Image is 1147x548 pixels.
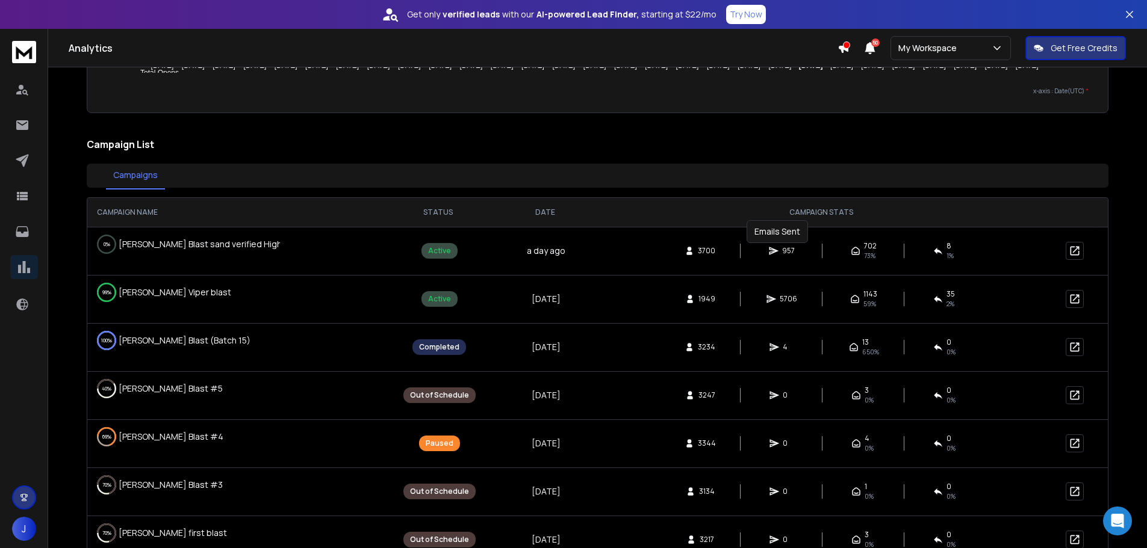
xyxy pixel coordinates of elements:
p: 69 % [102,431,111,443]
span: 3247 [698,390,715,400]
tspan: [DATE] [275,61,297,70]
span: 0 [947,482,951,491]
tspan: [DATE] [861,61,884,70]
p: Get Free Credits [1051,42,1117,54]
span: 0% [947,491,956,501]
div: Active [421,243,458,259]
p: Try Now [730,8,762,20]
span: 650 % [862,347,879,357]
th: CAMPAIGN STATS [586,198,1056,227]
tspan: [DATE] [614,61,637,70]
div: Out of Schedule [403,484,476,499]
span: 1143 [863,289,877,299]
td: [PERSON_NAME] Blast #3 [87,468,280,502]
span: 3234 [698,342,715,352]
button: J [12,517,36,541]
span: 5706 [780,294,797,304]
p: x-axis : Date(UTC) [107,87,1089,96]
tspan: [DATE] [985,61,1008,70]
span: 957 [782,246,795,256]
span: 0 [783,487,795,496]
th: CAMPAIGN NAME [87,198,372,227]
td: [PERSON_NAME] Blast (Batch 15) [87,324,280,357]
p: 100 % [101,334,112,346]
h2: Campaign List [87,137,1108,152]
tspan: [DATE] [305,61,328,70]
th: STATUS [372,198,504,227]
strong: AI-powered Lead Finder, [536,8,639,20]
tspan: [DATE] [429,61,452,70]
span: 1 [865,482,867,491]
p: 99 % [102,286,111,298]
tspan: [DATE] [552,61,575,70]
span: 3344 [698,439,716,448]
tspan: [DATE] [799,61,823,70]
span: 3700 [698,246,715,256]
tspan: [DATE] [521,61,544,70]
tspan: [DATE] [336,61,359,70]
span: 13 [862,337,869,347]
td: [DATE] [504,467,586,516]
p: 70 % [102,479,111,491]
p: 70 % [102,527,111,539]
span: 0 [947,530,951,540]
tspan: [DATE] [398,61,421,70]
span: 0 [947,337,951,347]
tspan: [DATE] [243,61,266,70]
strong: verified leads [443,8,500,20]
button: Try Now [726,5,766,24]
div: Active [421,291,458,307]
p: Get only with our starting at $22/mo [407,8,716,20]
span: 4 [783,342,795,352]
span: 0 [783,535,795,544]
span: 3 [865,530,869,540]
span: 3134 [699,487,715,496]
td: [DATE] [504,275,586,323]
th: DATE [504,198,586,227]
p: 40 % [102,383,111,395]
div: Out of Schedule [403,532,476,547]
span: 2 % [947,299,954,309]
span: 702 [864,241,877,251]
span: 0 [947,434,951,443]
td: [DATE] [504,419,586,467]
tspan: [DATE] [182,61,205,70]
tspan: [DATE] [1016,61,1039,70]
tspan: [DATE] [892,61,915,70]
td: [PERSON_NAME] Blast sand verified High Rev [87,227,280,261]
span: 0 [947,386,951,395]
td: [PERSON_NAME] Blast #5 [87,372,280,405]
span: 0% [947,443,956,453]
div: Paused [419,436,460,451]
tspan: [DATE] [213,61,235,70]
div: Completed [412,339,466,355]
tspan: [DATE] [367,61,390,70]
tspan: [DATE] [830,61,853,70]
span: 0 [783,390,795,400]
tspan: [DATE] [707,61,730,70]
span: 0% [865,395,874,405]
button: Get Free Credits [1025,36,1126,60]
tspan: [DATE] [676,61,699,70]
tspan: [DATE] [491,61,514,70]
span: 0 [783,439,795,448]
tspan: [DATE] [923,61,946,70]
tspan: [DATE] [954,61,977,70]
tspan: [DATE] [583,61,606,70]
span: 0% [947,395,956,405]
tspan: [DATE] [769,61,792,70]
tspan: [DATE] [459,61,482,70]
td: a day ago [504,227,586,275]
td: [PERSON_NAME] Viper blast [87,276,280,309]
div: Out of Schedule [403,387,476,403]
td: [DATE] [504,371,586,419]
span: Total Opens [131,69,179,77]
span: 73 % [864,251,875,260]
span: 35 [947,289,955,299]
span: 4 [865,434,869,443]
p: 0 % [104,238,110,250]
span: 8 [947,241,951,251]
span: 1 % [947,251,954,260]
